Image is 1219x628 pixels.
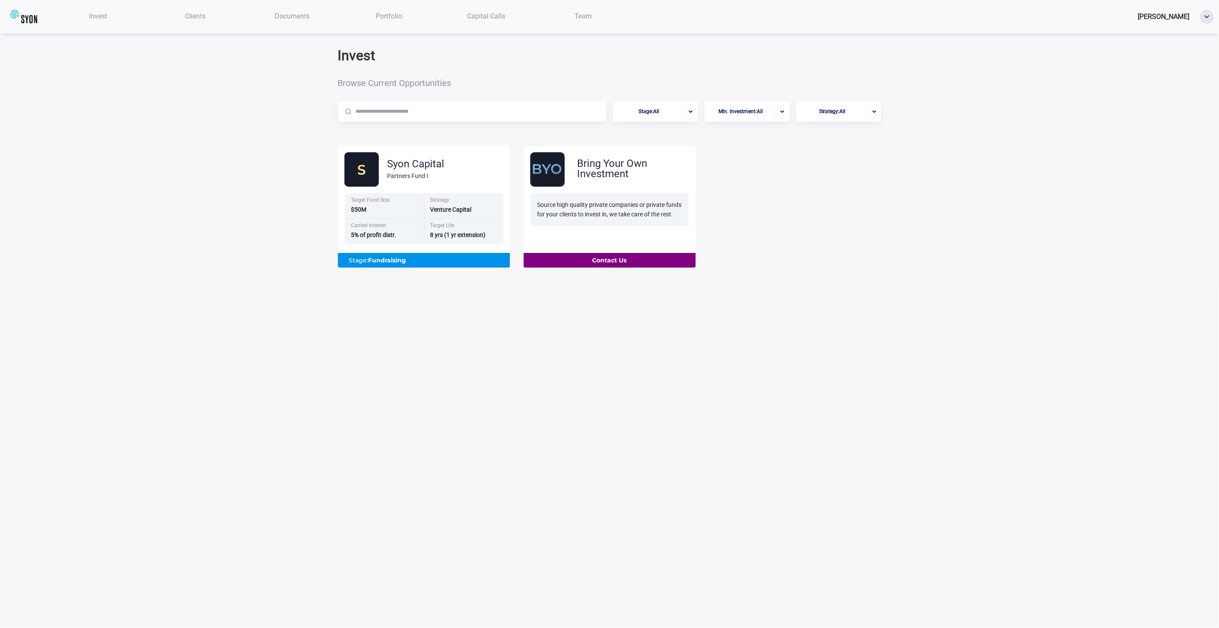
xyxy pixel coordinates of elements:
[387,159,445,169] div: Syon Capital
[819,103,846,120] span: Strategy : All
[89,12,107,20] span: Invest
[351,197,419,205] div: Target Fund Size
[534,7,632,25] a: Team
[537,201,682,218] span: Source high quality private companies or private funds for your clients to invest in, we take car...
[430,231,486,238] span: 8 yrs (1 yr extension)
[387,171,445,181] div: Partners Fund I
[275,12,310,20] span: Documents
[430,223,498,230] div: Target Life
[593,256,627,264] b: Contact Us
[577,158,696,179] div: Bring Your Own Investment
[147,7,244,25] a: Clients
[438,7,535,25] a: Capital Calls
[185,12,206,20] span: Clients
[351,231,396,238] span: 5% of profit distr.
[351,223,419,230] div: Carried Interest
[344,152,379,187] img: syonFOF.svg
[243,7,341,25] a: Documents
[368,256,406,264] b: Fundraising
[1200,10,1214,24] button: ellipse
[872,110,876,113] img: portfolio-arrow
[639,103,659,120] span: Stage : All
[613,101,698,122] button: Stage:Allportfolio-arrow
[780,110,784,113] img: portfolio-arrow
[1201,10,1213,23] img: ellipse
[467,12,505,20] span: Capital Calls
[430,206,472,213] span: Venture Capital
[796,101,881,122] button: Strategy:Allportfolio-arrow
[345,108,351,114] img: Magnifier
[376,12,402,20] span: Portfolio
[49,7,147,25] a: Invest
[689,110,693,113] img: portfolio-arrow
[345,253,503,268] div: Stage:
[10,9,37,25] img: syoncap.png
[351,206,367,213] span: $50M
[574,12,592,20] span: Team
[530,152,569,187] img: byo.svg
[338,79,519,87] span: Browse Current Opportunities
[719,103,763,120] span: Min. Investment : All
[430,197,498,205] div: Strategy
[338,47,519,64] h2: Invest
[1138,12,1190,21] span: [PERSON_NAME]
[705,101,789,122] button: Min. Investment:Allportfolio-arrow
[341,7,438,25] a: Portfolio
